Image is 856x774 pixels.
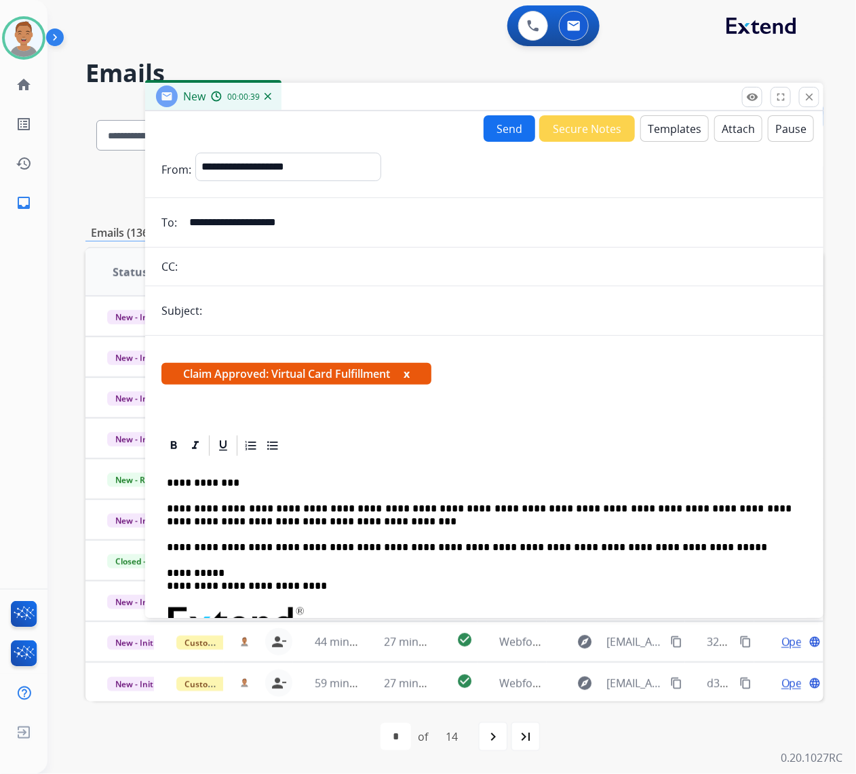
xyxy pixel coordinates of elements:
[161,214,177,231] p: To:
[161,161,191,178] p: From:
[107,514,170,528] span: New - Initial
[227,92,260,102] span: 00:00:39
[107,473,169,487] span: New - Reply
[809,636,821,648] mat-icon: language
[241,436,261,456] div: Ordered List
[739,677,752,689] mat-icon: content_copy
[781,675,809,691] span: Open
[107,677,170,691] span: New - Initial
[16,155,32,172] mat-icon: history
[384,634,463,649] span: 27 minutes ago
[577,634,593,650] mat-icon: explore
[185,436,206,456] div: Italic
[5,19,43,57] img: avatar
[499,634,806,649] span: Webform from [EMAIL_ADDRESS][DOMAIN_NAME] on [DATE]
[577,675,593,691] mat-icon: explore
[456,673,473,689] mat-icon: check_circle
[739,636,752,648] mat-icon: content_copy
[107,636,170,650] span: New - Initial
[418,729,428,745] div: of
[176,677,265,691] span: Customer Support
[781,750,842,766] p: 0.20.1027RC
[107,351,170,365] span: New - Initial
[85,225,157,241] p: Emails (136)
[213,436,233,456] div: Underline
[670,677,682,689] mat-icon: content_copy
[768,115,814,142] button: Pause
[16,116,32,132] mat-icon: list_alt
[539,115,635,142] button: Secure Notes
[240,678,249,688] img: agent-avatar
[714,115,762,142] button: Attach
[781,634,809,650] span: Open
[606,634,663,650] span: [EMAIL_ADDRESS][DOMAIN_NAME]
[384,676,463,691] span: 27 minutes ago
[404,366,410,382] button: x
[485,729,501,745] mat-icon: navigate_next
[518,729,534,745] mat-icon: last_page
[746,91,758,103] mat-icon: remove_red_eye
[606,675,663,691] span: [EMAIL_ADDRESS][DOMAIN_NAME]
[107,595,170,609] span: New - Initial
[113,264,148,280] span: Status
[456,632,473,648] mat-icon: check_circle
[315,634,393,649] span: 44 minutes ago
[262,436,283,456] div: Bullet List
[803,91,815,103] mat-icon: close
[85,60,823,87] h2: Emails
[240,637,249,646] img: agent-avatar
[271,675,287,691] mat-icon: person_remove
[107,391,170,406] span: New - Initial
[775,91,787,103] mat-icon: fullscreen
[107,554,182,568] span: Closed – Solved
[315,676,393,691] span: 59 minutes ago
[107,432,170,446] span: New - Initial
[640,115,709,142] button: Templates
[484,115,535,142] button: Send
[499,676,806,691] span: Webform from [EMAIL_ADDRESS][DOMAIN_NAME] on [DATE]
[809,677,821,689] mat-icon: language
[176,636,265,650] span: Customer Support
[16,77,32,93] mat-icon: home
[271,634,287,650] mat-icon: person_remove
[670,636,682,648] mat-icon: content_copy
[16,195,32,211] mat-icon: inbox
[161,363,431,385] span: Claim Approved: Virtual Card Fulfillment
[163,436,184,456] div: Bold
[435,723,469,750] div: 14
[107,310,170,324] span: New - Initial
[161,303,202,319] p: Subject:
[183,89,206,104] span: New
[161,258,178,275] p: CC:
